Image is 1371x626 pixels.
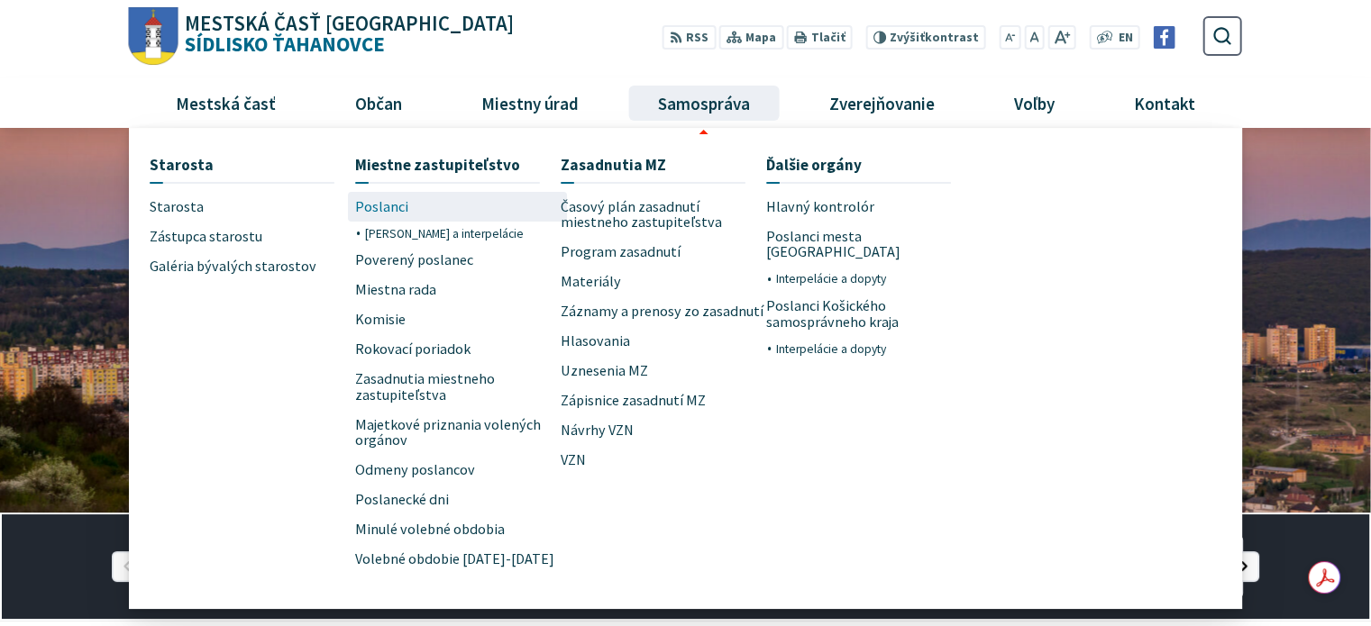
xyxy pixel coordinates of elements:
[150,222,262,251] span: Zástupca starostu
[355,515,561,545] a: Minulé volebné obdobia
[663,25,716,50] a: RSS
[355,456,475,485] span: Odmeny poslancov
[766,192,972,222] a: Hlavný kontrolór
[150,149,334,182] a: Starosta
[561,192,766,238] a: Časový plán zasadnutí miestneho zastupiteľstva
[355,275,561,304] a: Miestna rada
[178,14,515,55] h1: Sídlisko Ťahanovce
[810,31,845,45] span: Tlačiť
[1128,78,1202,127] span: Kontakt
[561,297,766,327] a: Záznamy a prenosy zo zasadnutí
[776,268,972,291] a: Interpelácie a dopyty
[561,386,766,416] a: Zápisnice zasadnutí MZ
[776,337,972,360] a: Interpelácie a dopyty
[561,149,745,182] a: Zasadnutia MZ
[150,251,355,281] a: Galéria bývalých starostov
[1113,29,1138,48] a: EN
[1153,26,1175,49] img: Prejsť na Facebook stránku
[651,78,756,127] span: Samospráva
[787,25,852,50] button: Tlačiť
[142,78,308,127] a: Mestská časť
[561,238,681,268] span: Program zasadnutí
[355,275,436,304] span: Miestna rada
[561,327,630,357] span: Hlasovania
[355,149,540,182] a: Miestne zastupiteľstvo
[365,222,524,245] span: [PERSON_NAME] a interpelácie
[561,297,763,327] span: Záznamy a prenosy zo zasadnutí
[348,78,408,127] span: Občan
[355,334,561,364] a: Rokovací poriadok
[355,149,520,182] span: Miestne zastupiteľstvo
[355,515,505,545] span: Minulé volebné obdobia
[561,268,766,297] a: Materiály
[169,78,282,127] span: Mestská časť
[766,291,972,337] a: Poslanci Košického samosprávneho kraja
[355,456,561,485] a: Odmeny poslancov
[129,7,178,66] img: Prejsť na domovskú stránku
[355,246,473,276] span: Poverený poslanec
[776,337,886,360] span: Interpelácie a dopyty
[1000,25,1021,50] button: Zmenšiť veľkosť písma
[766,149,951,182] a: Ďalšie orgány
[561,446,766,476] a: VZN
[150,222,355,251] a: Zástupca starostu
[129,7,514,66] a: Logo Sídlisko Ťahanovce, prejsť na domovskú stránku.
[865,25,985,50] button: Zvýšiťkontrast
[745,29,776,48] span: Mapa
[1024,25,1044,50] button: Nastaviť pôvodnú veľkosť písma
[322,78,434,127] a: Občan
[561,268,621,297] span: Materiály
[561,416,634,446] span: Návrhy VZN
[1101,78,1229,127] a: Kontakt
[766,149,862,182] span: Ďalšie orgány
[890,31,979,45] span: kontrast
[355,304,561,334] a: Komisie
[448,78,611,127] a: Miestny úrad
[561,357,648,386] span: Uznesenia MZ
[776,268,886,291] span: Interpelácie a dopyty
[561,149,666,182] span: Zasadnutia MZ
[766,222,972,268] a: Poslanci mesta [GEOGRAPHIC_DATA]
[719,25,783,50] a: Mapa
[185,14,514,34] span: Mestská časť [GEOGRAPHIC_DATA]
[1008,78,1062,127] span: Voľby
[890,30,925,45] span: Zvýšiť
[1047,25,1075,50] button: Zväčšiť veľkosť písma
[355,246,561,276] a: Poverený poslanec
[365,222,561,245] a: [PERSON_NAME] a interpelácie
[150,192,204,222] span: Starosta
[355,545,554,575] span: Volebné obdobie [DATE]-[DATE]
[112,551,142,582] div: Predošlý slajd
[561,446,586,476] span: VZN
[355,485,449,515] span: Poslanecké dni
[150,251,316,281] span: Galéria bývalých starostov
[626,78,783,127] a: Samospráva
[150,149,214,182] span: Starosta
[355,545,561,575] a: Volebné obdobie [DATE]-[DATE]
[150,192,355,222] a: Starosta
[355,192,408,222] span: Poslanci
[1229,551,1259,582] div: Nasledujúci slajd
[355,304,406,334] span: Komisie
[474,78,585,127] span: Miestny úrad
[686,29,708,48] span: RSS
[355,334,471,364] span: Rokovací poriadok
[1118,29,1132,48] span: EN
[561,238,766,268] a: Program zasadnutí
[355,485,561,515] a: Poslanecké dni
[355,364,561,410] a: Zasadnutia miestneho zastupiteľstva
[797,78,968,127] a: Zverejňovanie
[561,357,766,386] a: Uznesenia MZ
[822,78,941,127] span: Zverejňovanie
[561,386,706,416] span: Zápisnice zasadnutí MZ
[355,410,561,456] a: Majetkové priznania volených orgánov
[355,192,561,222] a: Poslanci
[561,327,766,357] a: Hlasovania
[766,192,874,222] span: Hlavný kontrolór
[982,78,1088,127] a: Voľby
